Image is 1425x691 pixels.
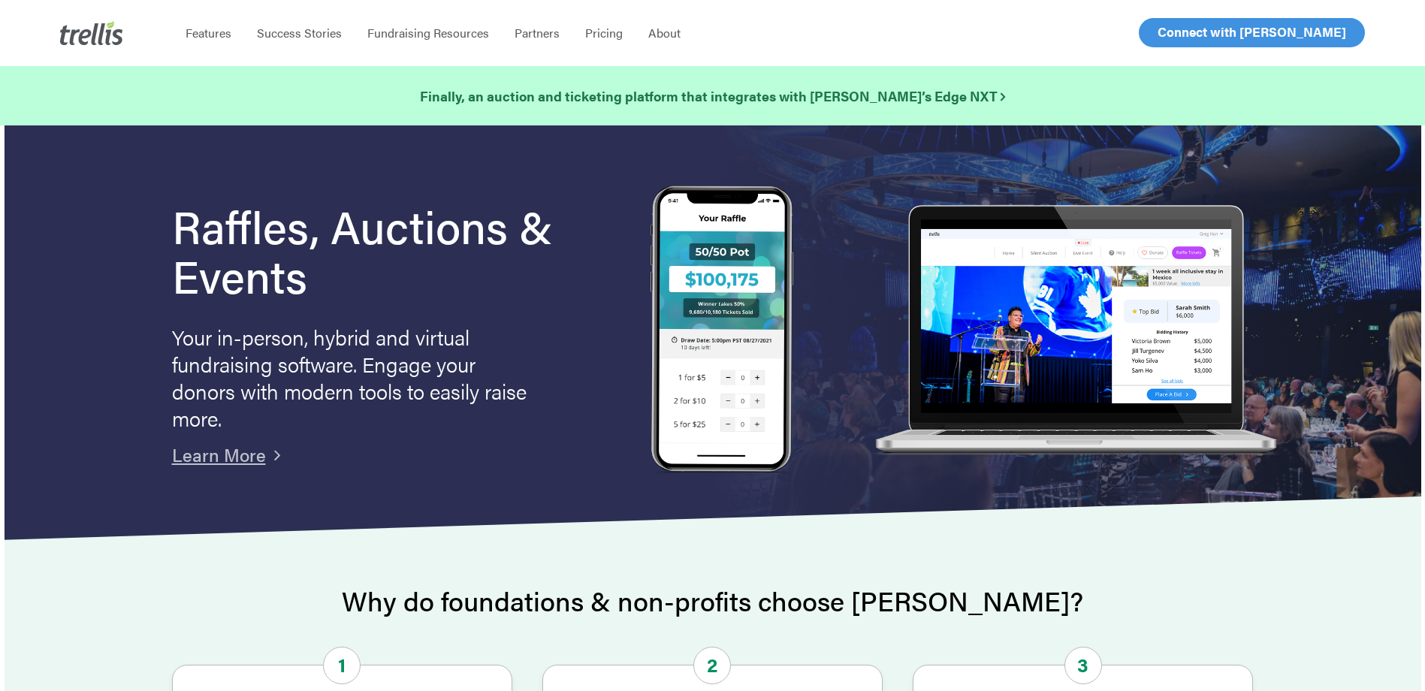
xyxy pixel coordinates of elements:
strong: Finally, an auction and ticketing platform that integrates with [PERSON_NAME]’s Edge NXT [420,86,1005,105]
span: About [648,24,681,41]
a: About [636,26,693,41]
a: Learn More [172,442,266,467]
a: Partners [502,26,572,41]
a: Features [173,26,244,41]
h2: Why do foundations & non-profits choose [PERSON_NAME]? [172,586,1254,616]
a: Finally, an auction and ticketing platform that integrates with [PERSON_NAME]’s Edge NXT [420,86,1005,107]
img: Trellis [60,21,123,45]
span: Partners [515,24,560,41]
a: Pricing [572,26,636,41]
span: 2 [693,647,731,684]
span: 3 [1064,647,1102,684]
img: Trellis Raffles, Auctions and Event Fundraising [651,186,793,476]
span: Pricing [585,24,623,41]
span: Success Stories [257,24,342,41]
a: Success Stories [244,26,355,41]
img: rafflelaptop_mac_optim.png [867,205,1283,457]
span: Fundraising Resources [367,24,489,41]
span: Connect with [PERSON_NAME] [1158,23,1346,41]
a: Connect with [PERSON_NAME] [1139,18,1365,47]
h1: Raffles, Auctions & Events [172,201,594,300]
span: 1 [323,647,361,684]
a: Fundraising Resources [355,26,502,41]
span: Features [186,24,231,41]
p: Your in-person, hybrid and virtual fundraising software. Engage your donors with modern tools to ... [172,323,533,431]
